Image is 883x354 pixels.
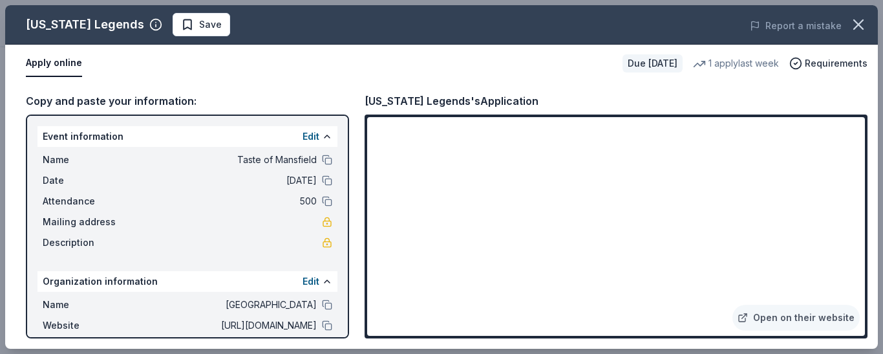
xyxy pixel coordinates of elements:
[43,235,129,250] span: Description
[37,271,337,292] div: Organization information
[173,13,230,36] button: Save
[37,126,337,147] div: Event information
[129,152,317,168] span: Taste of Mansfield
[303,129,319,144] button: Edit
[43,173,129,188] span: Date
[26,93,349,109] div: Copy and paste your information:
[129,194,317,209] span: 500
[43,318,129,333] span: Website
[789,56,867,71] button: Requirements
[26,14,144,35] div: [US_STATE] Legends
[622,54,683,72] div: Due [DATE]
[199,17,222,32] span: Save
[43,297,129,313] span: Name
[750,18,842,34] button: Report a mistake
[129,173,317,188] span: [DATE]
[732,305,860,331] a: Open on their website
[43,194,129,209] span: Attendance
[26,50,82,77] button: Apply online
[129,318,317,333] span: [URL][DOMAIN_NAME]
[365,93,538,109] div: [US_STATE] Legends's Application
[43,152,129,168] span: Name
[805,56,867,71] span: Requirements
[693,56,779,71] div: 1 apply last week
[303,274,319,289] button: Edit
[43,214,129,230] span: Mailing address
[129,297,317,313] span: [GEOGRAPHIC_DATA]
